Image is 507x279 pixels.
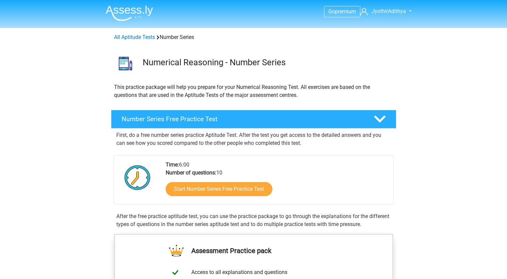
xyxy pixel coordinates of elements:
img: number series [111,49,140,78]
p: First, do a free number series practice Aptitude Test. After the test you get access to the detai... [116,131,391,147]
span: premium [335,8,356,15]
a: Start Number Series Free Practice Test [166,182,272,196]
img: Clock [121,161,154,194]
p: This practice package will help you prepare for your Numerical Reasoning Test. All exercises are ... [114,83,393,99]
h3: Numerical Reasoning - Number Series [143,57,391,68]
a: Number Series Free Practice Test [108,110,399,129]
h4: Number Series Free Practice Test [122,115,363,123]
div: 6:00 10 [161,161,393,204]
span: Go [328,8,335,15]
img: Assessly [106,5,153,21]
span: JyothirAdithya [372,8,406,14]
div: Number Series [111,33,396,41]
a: All Aptitude Tests [114,34,155,40]
a: JyothirAdithya [358,7,407,15]
b: Number of questions: [166,169,216,176]
a: Gopremium [324,7,360,16]
b: Time: [166,161,179,168]
div: After the free practice aptitude test, you can use the practice package to go through the explana... [114,212,394,228]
